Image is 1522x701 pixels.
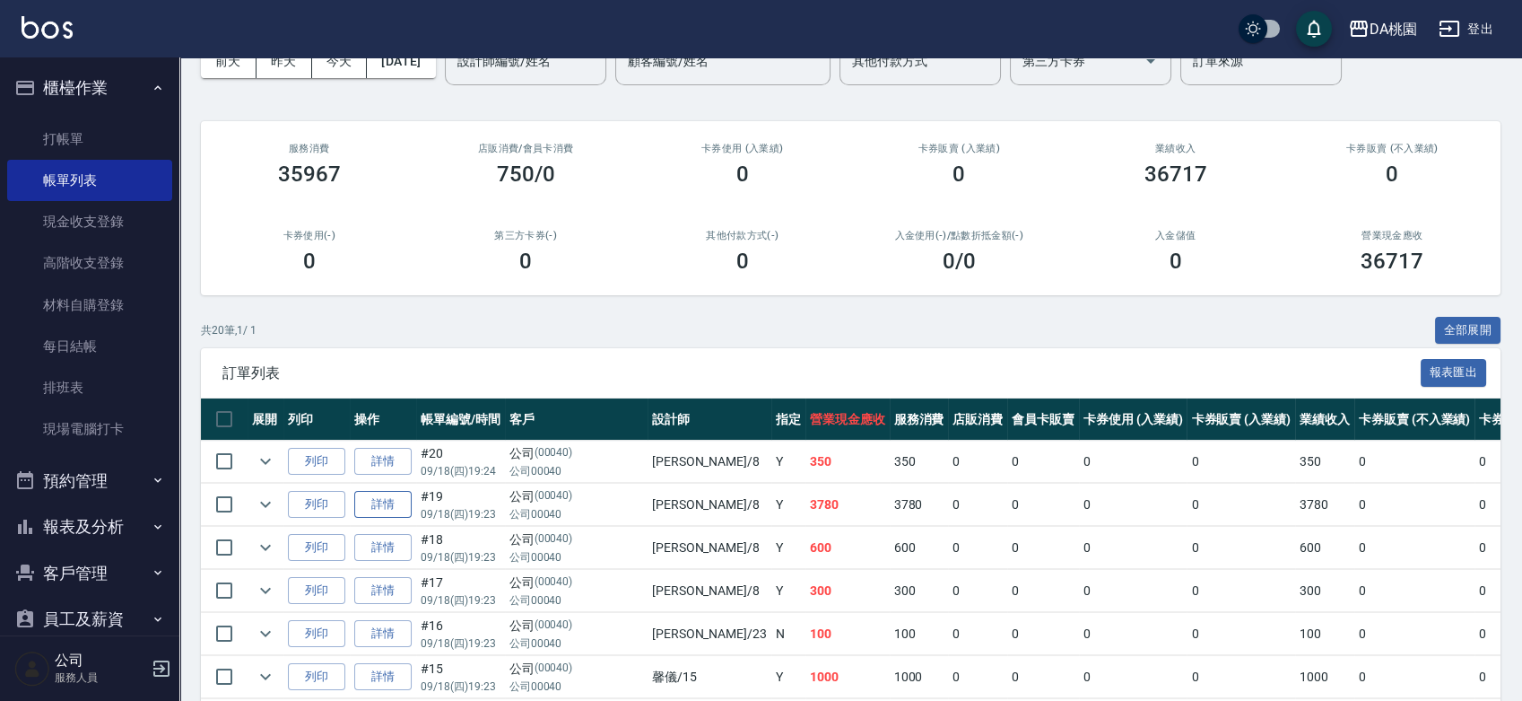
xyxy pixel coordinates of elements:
[7,65,172,111] button: 櫃檯作業
[1136,47,1165,75] button: Open
[1170,249,1182,274] h3: 0
[948,484,1007,526] td: 0
[805,399,890,441] th: 營業現金應收
[535,487,573,506] p: (00040)
[354,448,412,476] a: 詳情
[222,230,396,241] h2: 卡券使用(-)
[890,527,949,569] td: 600
[873,143,1047,154] h2: 卡券販賣 (入業績)
[1187,570,1295,612] td: 0
[416,527,505,569] td: #18
[252,620,279,647] button: expand row
[535,444,573,463] p: (00040)
[222,143,396,154] h3: 服務消費
[439,143,613,154] h2: 店販消費 /會員卡消費
[416,570,505,612] td: #17
[509,617,643,635] div: 公司
[1079,613,1187,655] td: 0
[890,441,949,483] td: 350
[1187,613,1295,655] td: 0
[948,613,1007,655] td: 0
[1079,656,1187,698] td: 0
[505,399,648,441] th: 客戶
[1089,230,1263,241] h2: 入金儲值
[805,441,890,483] td: 350
[1007,441,1079,483] td: 0
[1187,399,1295,441] th: 卡券販賣 (入業績)
[1187,527,1295,569] td: 0
[648,656,771,698] td: 馨儀 /15
[252,491,279,518] button: expand row
[948,527,1007,569] td: 0
[416,441,505,483] td: #20
[1079,399,1187,441] th: 卡券使用 (入業績)
[1295,570,1354,612] td: 300
[1306,143,1480,154] h2: 卡券販賣 (不入業績)
[1295,441,1354,483] td: 350
[1079,570,1187,612] td: 0
[1354,656,1474,698] td: 0
[1187,441,1295,483] td: 0
[948,441,1007,483] td: 0
[890,399,949,441] th: 服務消費
[1435,317,1501,345] button: 全部展開
[943,249,976,274] h3: 0 /0
[1295,484,1354,526] td: 3780
[354,491,412,519] a: 詳情
[509,506,643,522] p: 公司00040
[350,399,416,441] th: 操作
[1354,484,1474,526] td: 0
[519,249,532,274] h3: 0
[535,574,573,592] p: (00040)
[1354,613,1474,655] td: 0
[252,448,279,475] button: expand row
[421,679,500,695] p: 09/18 (四) 19:23
[367,45,435,78] button: [DATE]
[1431,13,1500,46] button: 登出
[7,550,172,597] button: 客戶管理
[354,620,412,648] a: 詳情
[22,16,73,39] img: Logo
[509,574,643,592] div: 公司
[1370,18,1417,40] div: DA桃園
[7,458,172,504] button: 預約管理
[354,534,412,562] a: 詳情
[948,399,1007,441] th: 店販消費
[1007,613,1079,655] td: 0
[805,527,890,569] td: 600
[252,534,279,561] button: expand row
[509,444,643,463] div: 公司
[248,399,283,441] th: 展開
[55,670,146,686] p: 服務人員
[648,527,771,569] td: [PERSON_NAME] /8
[7,504,172,550] button: 報表及分析
[771,570,805,612] td: Y
[288,448,345,476] button: 列印
[890,656,949,698] td: 1000
[439,230,613,241] h2: 第三方卡券(-)
[771,441,805,483] td: Y
[7,326,172,367] a: 每日結帳
[1007,656,1079,698] td: 0
[421,592,500,609] p: 09/18 (四) 19:23
[509,635,643,652] p: 公司00040
[416,399,505,441] th: 帳單編號/時間
[252,577,279,604] button: expand row
[1007,484,1079,526] td: 0
[354,663,412,691] a: 詳情
[201,45,257,78] button: 前天
[1354,399,1474,441] th: 卡券販賣 (不入業績)
[771,656,805,698] td: Y
[257,45,312,78] button: 昨天
[648,613,771,655] td: [PERSON_NAME] /23
[948,570,1007,612] td: 0
[656,143,830,154] h2: 卡券使用 (入業績)
[771,399,805,441] th: 指定
[1386,162,1398,187] h3: 0
[771,527,805,569] td: Y
[1354,527,1474,569] td: 0
[1421,364,1487,381] a: 報表匯出
[416,613,505,655] td: #16
[948,656,1007,698] td: 0
[1079,441,1187,483] td: 0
